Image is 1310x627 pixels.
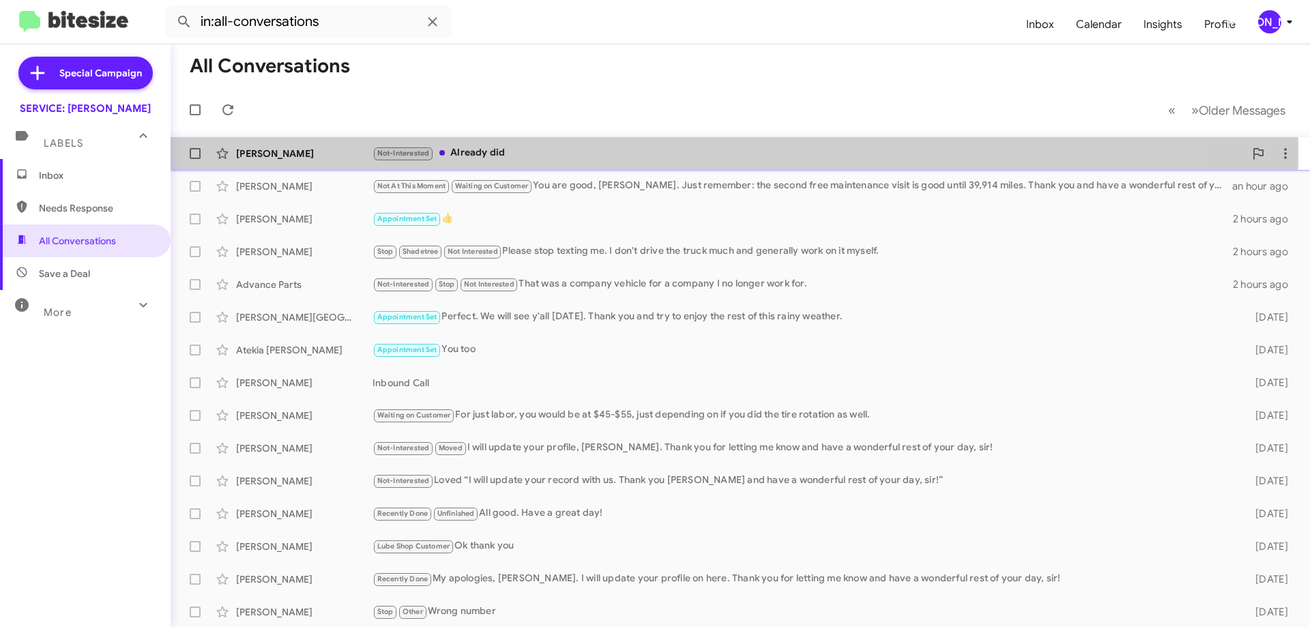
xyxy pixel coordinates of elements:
[1161,96,1294,124] nav: Page navigation example
[373,571,1234,587] div: My apologies, [PERSON_NAME]. I will update your profile on here. Thank you for letting me know an...
[236,179,373,193] div: [PERSON_NAME]
[377,312,437,321] span: Appointment Set
[236,343,373,357] div: Atekia [PERSON_NAME]
[464,280,514,289] span: Not Interested
[190,55,350,77] h1: All Conversations
[377,411,451,420] span: Waiting on Customer
[1232,179,1299,193] div: an hour ago
[1133,5,1193,44] a: Insights
[373,604,1234,619] div: Wrong number
[18,57,153,89] a: Special Campaign
[1233,212,1299,226] div: 2 hours ago
[1258,10,1281,33] div: [PERSON_NAME]
[39,201,155,215] span: Needs Response
[236,147,373,160] div: [PERSON_NAME]
[403,247,439,256] span: Shadetree
[377,476,430,485] span: Not-Interested
[377,181,446,190] span: Not At This Moment
[236,441,373,455] div: [PERSON_NAME]
[373,309,1234,325] div: Perfect. We will see y'all [DATE]. Thank you and try to enjoy the rest of this rainy weather.
[373,211,1233,227] div: 👍
[236,245,373,259] div: [PERSON_NAME]
[1234,507,1299,521] div: [DATE]
[403,607,423,616] span: Other
[44,306,72,319] span: More
[1234,605,1299,619] div: [DATE]
[373,506,1234,521] div: All good. Have a great day!
[39,267,90,280] span: Save a Deal
[1183,96,1294,124] button: Next
[377,574,428,583] span: Recently Done
[373,376,1234,390] div: Inbound Call
[377,149,430,158] span: Not-Interested
[439,443,463,452] span: Moved
[1193,5,1247,44] a: Profile
[377,509,428,518] span: Recently Done
[377,345,437,354] span: Appointment Set
[236,376,373,390] div: [PERSON_NAME]
[373,145,1244,161] div: Already did
[1234,572,1299,586] div: [DATE]
[236,507,373,521] div: [PERSON_NAME]
[1234,409,1299,422] div: [DATE]
[377,247,394,256] span: Stop
[377,607,394,616] span: Stop
[1234,376,1299,390] div: [DATE]
[377,214,437,223] span: Appointment Set
[1168,102,1176,119] span: «
[377,542,450,551] span: Lube Shop Customer
[437,509,475,518] span: Unfinished
[165,5,452,38] input: Search
[373,342,1234,358] div: You too
[373,276,1233,292] div: That was a company vehicle for a company I no longer work for.
[1234,474,1299,488] div: [DATE]
[373,473,1234,489] div: Loved “I will update your record with us. Thank you [PERSON_NAME] and have a wonderful rest of yo...
[39,169,155,182] span: Inbox
[1199,103,1285,118] span: Older Messages
[20,102,151,115] div: SERVICE: [PERSON_NAME]
[1234,441,1299,455] div: [DATE]
[44,137,83,149] span: Labels
[236,310,373,324] div: [PERSON_NAME][GEOGRAPHIC_DATA]
[236,212,373,226] div: [PERSON_NAME]
[373,440,1234,456] div: I will update your profile, [PERSON_NAME]. Thank you for letting me know and have a wonderful res...
[439,280,455,289] span: Stop
[1234,343,1299,357] div: [DATE]
[39,234,116,248] span: All Conversations
[377,443,430,452] span: Not-Interested
[236,474,373,488] div: [PERSON_NAME]
[59,66,142,80] span: Special Campaign
[377,280,430,289] span: Not-Interested
[1233,278,1299,291] div: 2 hours ago
[1065,5,1133,44] a: Calendar
[236,278,373,291] div: Advance Parts
[1234,310,1299,324] div: [DATE]
[236,540,373,553] div: [PERSON_NAME]
[448,247,498,256] span: Not Interested
[1160,96,1184,124] button: Previous
[1233,245,1299,259] div: 2 hours ago
[455,181,529,190] span: Waiting on Customer
[373,538,1234,554] div: Ok thank you
[373,407,1234,423] div: For just labor, you would be at $45-$55, just depending on if you did the tire rotation as well.
[373,178,1232,194] div: You are good, [PERSON_NAME]. Just remember: the second free maintenance visit is good until 39,91...
[1015,5,1065,44] a: Inbox
[236,409,373,422] div: [PERSON_NAME]
[1234,540,1299,553] div: [DATE]
[236,572,373,586] div: [PERSON_NAME]
[373,244,1233,259] div: Please stop texting me. I don't drive the truck much and generally work on it myself.
[1191,102,1199,119] span: »
[236,605,373,619] div: [PERSON_NAME]
[1247,10,1295,33] button: [PERSON_NAME]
